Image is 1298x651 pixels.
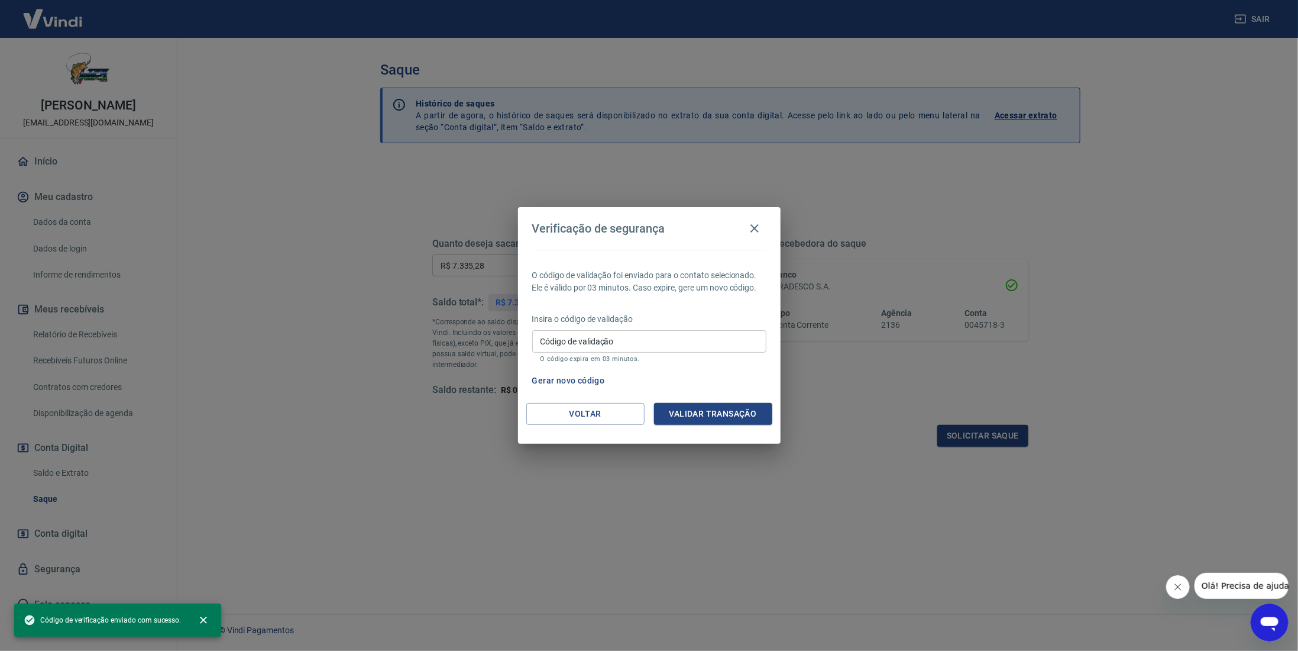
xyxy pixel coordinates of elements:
span: Código de verificação enviado com sucesso. [24,614,181,626]
button: Voltar [526,403,645,425]
iframe: Botão para abrir a janela de mensagens [1251,604,1289,642]
button: Gerar novo código [527,370,610,392]
p: Insira o código de validação [532,313,766,325]
button: Validar transação [654,403,772,425]
button: close [190,607,216,633]
iframe: Fechar mensagem [1166,575,1190,599]
p: O código de validação foi enviado para o contato selecionado. Ele é válido por 03 minutos. Caso e... [532,269,766,294]
iframe: Mensagem da empresa [1195,573,1289,599]
span: Olá! Precisa de ajuda? [7,8,99,18]
h4: Verificação de segurança [532,221,665,236]
p: O código expira em 03 minutos. [540,355,758,363]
